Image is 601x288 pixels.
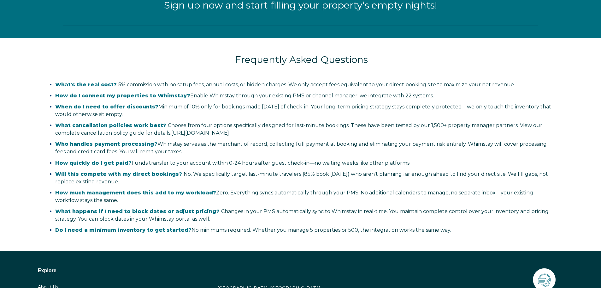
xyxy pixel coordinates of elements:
[55,160,410,166] span: Funds transfer to your account within 0-24 hours after guest check-in—no waiting weeks like other...
[55,93,434,99] span: Enable Whimstay through your existing PMS or channel manager; we integrate with 22 systems.
[55,122,542,136] span: Choose from four options specifically designed for last-minute bookings. These have been tested b...
[55,141,547,155] span: Whimstay serves as the merchant of record, collecting full payment at booking and eliminating you...
[55,171,182,177] span: Will this compete with my direct bookings?
[171,130,229,136] a: Vínculo https://salespage.whimstay.com/cancellation-policy-options
[55,208,549,222] span: Changes in your PMS automatically sync to Whimstay in real-time. You maintain complete control ov...
[55,82,117,88] span: What's the real cost?
[55,82,515,88] span: 5% commission with no setup fees, annual costs, or hidden charges. We only accept fees equivalent...
[55,104,551,117] span: only for bookings made [DATE] of check-in. Your long-term pricing strategy stays completely prote...
[55,141,157,147] strong: Who handles payment processing?
[55,160,132,166] strong: How quickly do I get paid?
[55,122,166,128] span: What cancellation policies work best?
[55,190,533,203] span: Zero. Everything syncs automatically through your PMS. No additional calendars to manage, no sepa...
[55,190,216,196] strong: How much management does this add to my workload?
[55,227,451,233] span: No minimums required. Whether you manage 5 properties or 500, the integration works the same way.
[38,268,56,273] span: Explore
[55,104,158,110] strong: When do I need to offer discounts?
[55,93,190,99] strong: How do I connect my properties to Whimstay?
[55,171,548,185] span: No. We specifically target last-minute travelers (85% book [DATE]) who aren't planning far enough...
[158,104,200,110] span: Minimum of 10%
[55,208,220,214] span: What happens if I need to block dates or adjust pricing?
[235,54,368,65] span: Frequently Asked Questions
[55,227,191,233] strong: Do I need a minimum inventory to get started?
